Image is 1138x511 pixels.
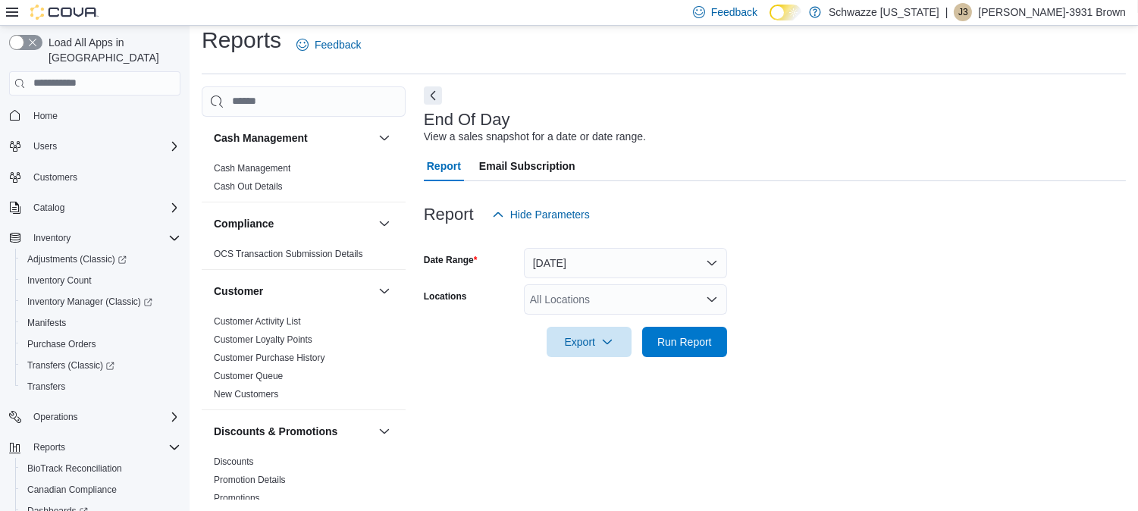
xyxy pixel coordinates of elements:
span: Transfers (Classic) [21,356,180,375]
button: Canadian Compliance [15,479,187,500]
label: Locations [424,290,467,303]
p: [PERSON_NAME]-3931 Brown [978,3,1126,21]
span: Promotion Details [214,474,286,486]
span: Cash Management [214,162,290,174]
div: Compliance [202,245,406,269]
a: Home [27,107,64,125]
a: Inventory Manager (Classic) [15,291,187,312]
a: Promotions [214,493,260,503]
button: Users [3,136,187,157]
a: New Customers [214,389,278,400]
button: Customer [214,284,372,299]
span: Customers [27,168,180,187]
span: Customers [33,171,77,183]
button: Purchase Orders [15,334,187,355]
h3: Compliance [214,216,274,231]
button: Compliance [214,216,372,231]
button: Inventory Count [15,270,187,291]
h3: Customer [214,284,263,299]
span: Promotions [214,492,260,504]
button: [DATE] [524,248,727,278]
a: Cash Out Details [214,181,283,192]
div: Javon-3931 Brown [954,3,972,21]
p: Schwazze [US_STATE] [829,3,939,21]
h3: Report [424,205,474,224]
a: Canadian Compliance [21,481,123,499]
button: Users [27,137,63,155]
span: Reports [27,438,180,456]
span: Manifests [21,314,180,332]
a: Inventory Manager (Classic) [21,293,158,311]
a: OCS Transaction Submission Details [214,249,363,259]
span: Catalog [33,202,64,214]
a: Customer Purchase History [214,353,325,363]
button: Hide Parameters [486,199,596,230]
span: Home [33,110,58,122]
h3: End Of Day [424,111,510,129]
button: Next [424,86,442,105]
span: Transfers [21,378,180,396]
h3: Discounts & Promotions [214,424,337,439]
span: Transfers [27,381,65,393]
span: Adjustments (Classic) [21,250,180,268]
span: Users [33,140,57,152]
span: BioTrack Reconciliation [21,459,180,478]
button: Operations [3,406,187,428]
span: Inventory Count [27,274,92,287]
button: Transfers [15,376,187,397]
button: BioTrack Reconciliation [15,458,187,479]
span: Adjustments (Classic) [27,253,127,265]
button: Inventory [3,227,187,249]
a: Adjustments (Classic) [15,249,187,270]
span: Purchase Orders [21,335,180,353]
span: Email Subscription [479,151,575,181]
a: Customer Queue [214,371,283,381]
span: BioTrack Reconciliation [27,462,122,475]
span: Customer Loyalty Points [214,334,312,346]
a: Purchase Orders [21,335,102,353]
span: Inventory [33,232,71,244]
span: Report [427,151,461,181]
span: Inventory Manager (Classic) [21,293,180,311]
a: Transfers (Classic) [21,356,121,375]
button: Manifests [15,312,187,334]
a: Adjustments (Classic) [21,250,133,268]
div: Customer [202,312,406,409]
div: Cash Management [202,159,406,202]
button: Cash Management [214,130,372,146]
span: Feedback [711,5,757,20]
img: Cova [30,5,99,20]
span: Reports [33,441,65,453]
a: Transfers (Classic) [15,355,187,376]
a: BioTrack Reconciliation [21,459,128,478]
button: Inventory [27,229,77,247]
p: | [945,3,948,21]
h1: Reports [202,25,281,55]
label: Date Range [424,254,478,266]
span: Inventory Count [21,271,180,290]
span: Hide Parameters [510,207,590,222]
button: Operations [27,408,84,426]
span: Operations [33,411,78,423]
button: Discounts & Promotions [375,422,393,440]
span: Customer Purchase History [214,352,325,364]
a: Customer Activity List [214,316,301,327]
span: Canadian Compliance [21,481,180,499]
a: Manifests [21,314,72,332]
span: Feedback [315,37,361,52]
a: Customer Loyalty Points [214,334,312,345]
a: Inventory Count [21,271,98,290]
button: Open list of options [706,293,718,306]
a: Feedback [290,30,367,60]
button: Customer [375,282,393,300]
span: Load All Apps in [GEOGRAPHIC_DATA] [42,35,180,65]
button: Reports [27,438,71,456]
button: Export [547,327,632,357]
span: Cash Out Details [214,180,283,193]
a: Discounts [214,456,254,467]
a: Transfers [21,378,71,396]
span: Customer Queue [214,370,283,382]
span: OCS Transaction Submission Details [214,248,363,260]
button: Customers [3,166,187,188]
